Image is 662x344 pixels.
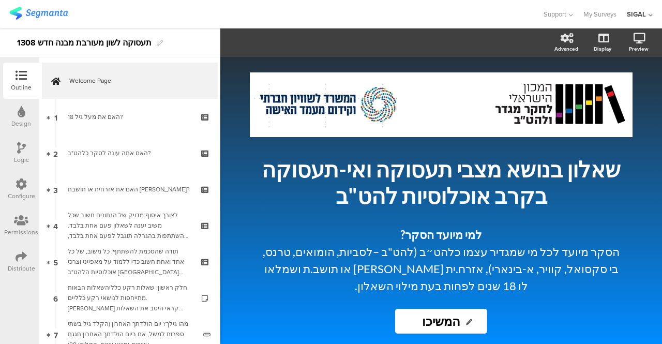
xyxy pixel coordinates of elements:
[42,135,218,171] a: 2 האם אתה עונה לסקר כלהט"ב?
[250,156,633,209] p: שאלון בנושא מצבי תעסוקה ואי-תעסוקה בקרב אוכלוסיות להט"ב
[69,76,202,86] span: Welcome Page
[8,264,35,273] div: Distribute
[68,246,191,277] div: תודה שהסכמת להשתתף, כל משוב, של כל אחד ואחת חשוב כדי ללמוד על מאפייני וצרכי אוכלוסיות הלהט"ב בישר...
[8,191,35,201] div: Configure
[68,282,191,313] div: חלק ראשון: שאלות רקע כלליהשאלות הבאות מתייחסות לנושאי רקע כלליים. אנא קראי היטב את השאלות ובחרי ב...
[544,9,566,19] span: Support
[11,119,31,128] div: Design
[54,111,57,123] span: 1
[68,210,191,241] div: לצורך איסוף מדויק של הנתונים חשוב שכל משיב יענה לשאלון פעם אחת בלבד. ההשתתפות בהגרלה תוגבל לפעם א...
[594,45,611,53] div: Display
[53,184,58,195] span: 3
[42,99,218,135] a: 1 האם את מעל גיל 18?
[53,147,58,159] span: 2
[53,292,58,304] span: 6
[42,280,218,316] a: 6 חלק ראשון: שאלות רקע כלליהשאלות הבאות מתייחסות לנושאי רקע כלליים. [PERSON_NAME] קראי היטב את הש...
[42,63,218,99] a: Welcome Page
[53,220,58,231] span: 4
[260,243,622,294] p: הסקר מיועד לכל מי שמגדיר עצמו כלהט״ב (להט"ב –לסביות, הומואים, טרנס, בי סקסואל, קוויר, א-בינארי), ...
[17,35,152,51] div: תעסוקה לשון מעורבת מבנה חדש 1308
[554,45,578,53] div: Advanced
[627,9,646,19] div: SIGAL
[42,244,218,280] a: 5 תודה שהסכמת להשתתף, כל משוב, של כל אחד ואחת חשוב כדי ללמוד על מאפייני וצרכי אוכלוסיות הלהט"ב [G...
[53,256,58,267] span: 5
[9,7,68,20] img: segmanta logo
[400,228,482,242] strong: למי מיועד הסקר?
[42,207,218,244] a: 4 לצורך איסוף מדויק של הנתונים חשוב שכל משיב יענה לשאלון פעם אחת בלבד. ההשתתפות בהגרלה תוגבל לפעם...
[68,184,191,195] div: האם את אזרחית או תושבת ישראל?
[14,155,29,164] div: Logic
[68,112,191,122] div: האם את מעל גיל 18?
[42,171,218,207] a: 3 האם את אזרחית או תושבת [PERSON_NAME]?
[11,83,32,92] div: Outline
[68,148,191,158] div: האם אתה עונה לסקר כלהט"ב?
[54,328,58,340] span: 7
[629,45,649,53] div: Preview
[395,309,487,334] input: Start
[4,228,38,237] div: Permissions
